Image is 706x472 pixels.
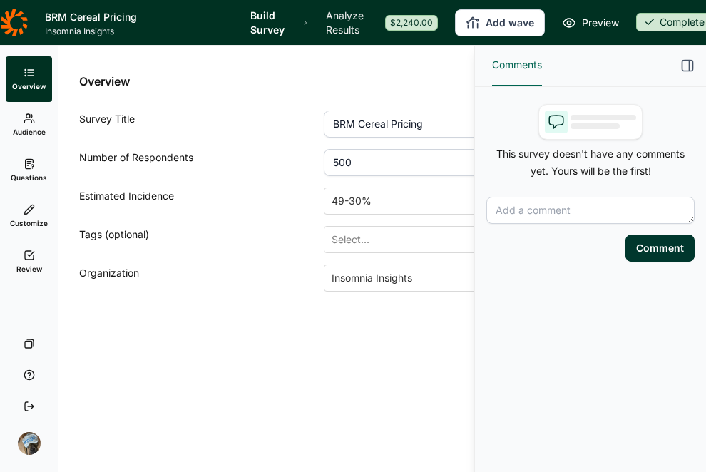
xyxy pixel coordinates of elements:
a: Review [6,239,52,284]
input: 1000 [324,149,650,176]
a: Preview [562,14,619,31]
span: Questions [11,173,47,183]
input: ex: Package testing study [324,111,650,138]
button: Comment [625,235,695,262]
div: Tags (optional) [79,226,324,253]
div: Organization [79,265,324,292]
p: This survey doesn't have any comments yet. Yours will be the first! [486,145,695,180]
div: Estimated Incidence [79,188,324,215]
a: Overview [6,56,52,102]
button: Add wave [455,9,545,36]
a: Customize [6,193,52,239]
span: Comments [492,56,542,73]
h2: Overview [79,73,130,90]
a: Questions [6,148,52,193]
button: Comments [492,45,542,86]
div: Survey Title [79,111,324,138]
span: Audience [13,127,46,137]
span: Customize [10,218,48,228]
span: Preview [582,14,619,31]
img: ocn8z7iqvmiiaveqkfqd.png [18,432,41,455]
div: $2,240.00 [385,15,438,31]
h1: BRM Cereal Pricing [45,9,233,26]
span: Overview [12,81,46,91]
div: Number of Respondents [79,149,324,176]
a: Audience [6,102,52,148]
span: Review [16,264,42,274]
span: Insomnia Insights [45,26,233,37]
